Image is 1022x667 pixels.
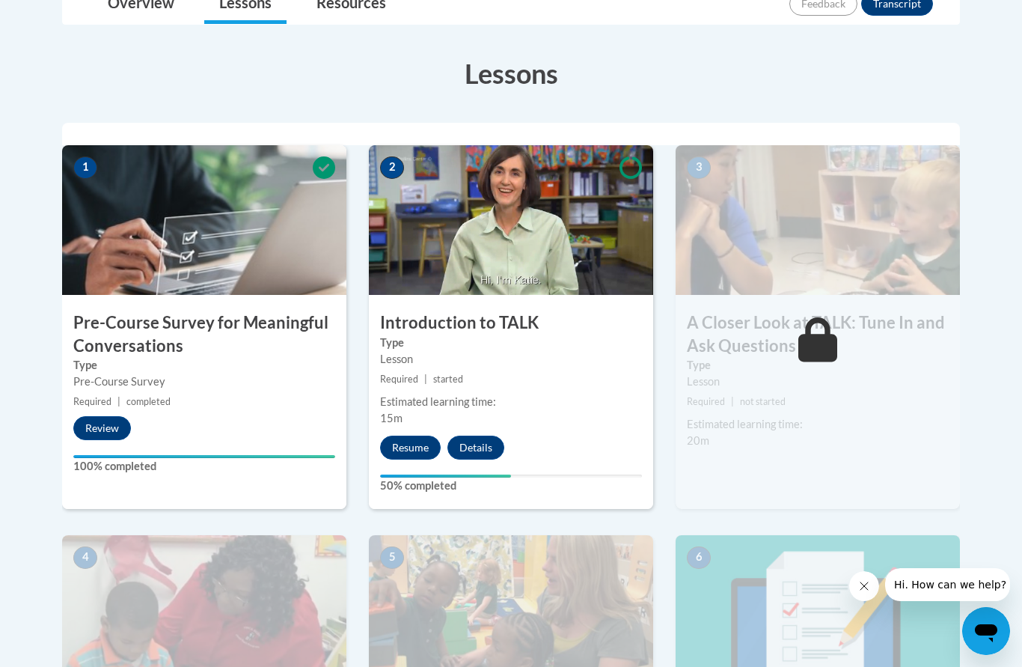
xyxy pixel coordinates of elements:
[380,156,404,179] span: 2
[676,311,960,358] h3: A Closer Look at TALK: Tune In and Ask Questions
[380,335,642,351] label: Type
[687,416,949,433] div: Estimated learning time:
[687,357,949,374] label: Type
[369,311,653,335] h3: Introduction to TALK
[740,396,786,407] span: not started
[126,396,171,407] span: completed
[62,145,346,295] img: Course Image
[380,475,511,478] div: Your progress
[885,568,1010,601] iframe: Message from company
[62,311,346,358] h3: Pre-Course Survey for Meaningful Conversations
[73,156,97,179] span: 1
[962,607,1010,655] iframe: Button to launch messaging window
[676,145,960,295] img: Course Image
[73,455,335,458] div: Your progress
[687,546,711,569] span: 6
[380,351,642,368] div: Lesson
[687,434,709,447] span: 20m
[369,145,653,295] img: Course Image
[73,416,131,440] button: Review
[687,374,949,390] div: Lesson
[380,394,642,410] div: Estimated learning time:
[424,374,427,385] span: |
[380,478,642,494] label: 50% completed
[380,374,418,385] span: Required
[380,412,403,424] span: 15m
[687,396,725,407] span: Required
[73,396,111,407] span: Required
[73,546,97,569] span: 4
[73,458,335,475] label: 100% completed
[62,55,960,92] h3: Lessons
[447,436,504,460] button: Details
[731,396,734,407] span: |
[380,546,404,569] span: 5
[849,571,879,601] iframe: Close message
[433,374,463,385] span: started
[380,436,441,460] button: Resume
[73,374,335,390] div: Pre-Course Survey
[687,156,711,179] span: 3
[73,357,335,374] label: Type
[117,396,120,407] span: |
